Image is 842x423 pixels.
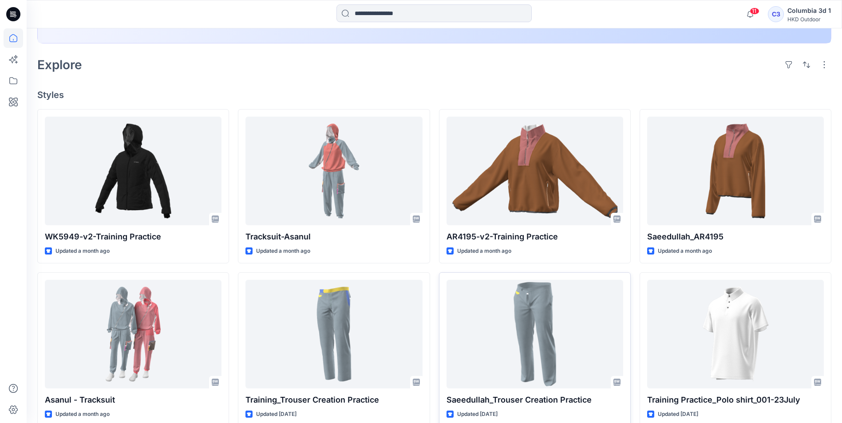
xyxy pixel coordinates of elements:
p: Training_Trouser Creation Practice [245,394,422,406]
p: WK5949-v2-Training Practice [45,231,221,243]
h4: Styles [37,90,831,100]
span: 11 [750,8,759,15]
p: Tracksuit-Asanul [245,231,422,243]
h2: Explore [37,58,82,72]
div: HKD Outdoor [787,16,831,23]
p: Updated a month ago [256,247,310,256]
a: AR4195-v2-Training Practice [447,117,623,225]
p: Updated [DATE] [457,410,498,419]
p: Updated a month ago [55,410,110,419]
p: Updated a month ago [55,247,110,256]
p: Saeedullah_AR4195 [647,231,824,243]
div: Columbia 3d 1 [787,5,831,16]
p: Training Practice_Polo shirt_001-23July [647,394,824,406]
p: AR4195-v2-Training Practice [447,231,623,243]
a: WK5949-v2-Training Practice [45,117,221,225]
a: Asanul - Tracksuit [45,280,221,388]
a: Training Practice_Polo shirt_001-23July [647,280,824,388]
a: Tracksuit-Asanul [245,117,422,225]
a: Training_Trouser Creation Practice [245,280,422,388]
p: Saeedullah_Trouser Creation Practice [447,394,623,406]
p: Updated a month ago [658,247,712,256]
a: Saeedullah_AR4195 [647,117,824,225]
p: Updated a month ago [457,247,511,256]
p: Updated [DATE] [658,410,698,419]
div: C3 [768,6,784,22]
p: Updated [DATE] [256,410,296,419]
a: Saeedullah_Trouser Creation Practice [447,280,623,388]
p: Asanul - Tracksuit [45,394,221,406]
